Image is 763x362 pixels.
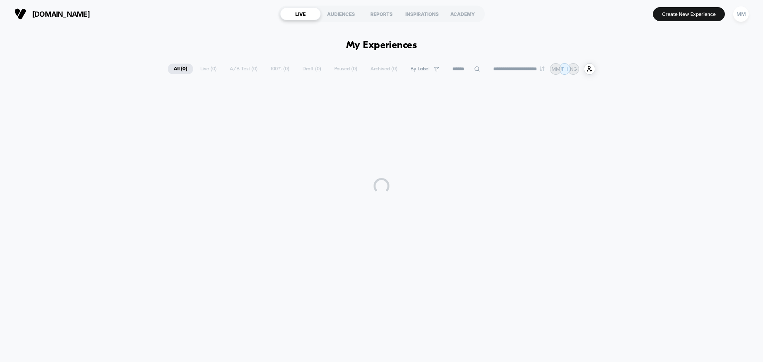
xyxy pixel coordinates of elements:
div: LIVE [280,8,321,20]
p: TH [561,66,568,72]
span: [DOMAIN_NAME] [32,10,90,18]
div: INSPIRATIONS [402,8,442,20]
button: MM [731,6,751,22]
h1: My Experiences [346,40,417,51]
div: AUDIENCES [321,8,361,20]
p: NG [570,66,577,72]
img: Visually logo [14,8,26,20]
img: end [540,66,544,71]
span: All ( 0 ) [168,64,193,74]
div: MM [733,6,749,22]
button: [DOMAIN_NAME] [12,8,92,20]
div: REPORTS [361,8,402,20]
p: MM [552,66,560,72]
span: By Label [411,66,430,72]
div: ACADEMY [442,8,483,20]
button: Create New Experience [653,7,725,21]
